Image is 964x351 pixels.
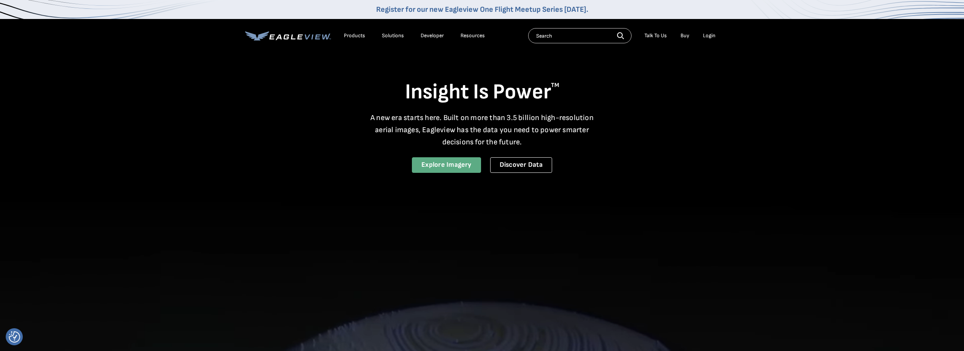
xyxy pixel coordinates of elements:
[421,32,444,39] a: Developer
[366,112,598,148] p: A new era starts here. Built on more than 3.5 billion high-resolution aerial images, Eagleview ha...
[490,157,552,173] a: Discover Data
[551,82,559,89] sup: TM
[644,32,667,39] div: Talk To Us
[9,331,20,343] button: Consent Preferences
[382,32,404,39] div: Solutions
[528,28,632,43] input: Search
[681,32,689,39] a: Buy
[703,32,715,39] div: Login
[9,331,20,343] img: Revisit consent button
[245,79,719,106] h1: Insight Is Power
[461,32,485,39] div: Resources
[376,5,588,14] a: Register for our new Eagleview One Flight Meetup Series [DATE].
[344,32,365,39] div: Products
[412,157,481,173] a: Explore Imagery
